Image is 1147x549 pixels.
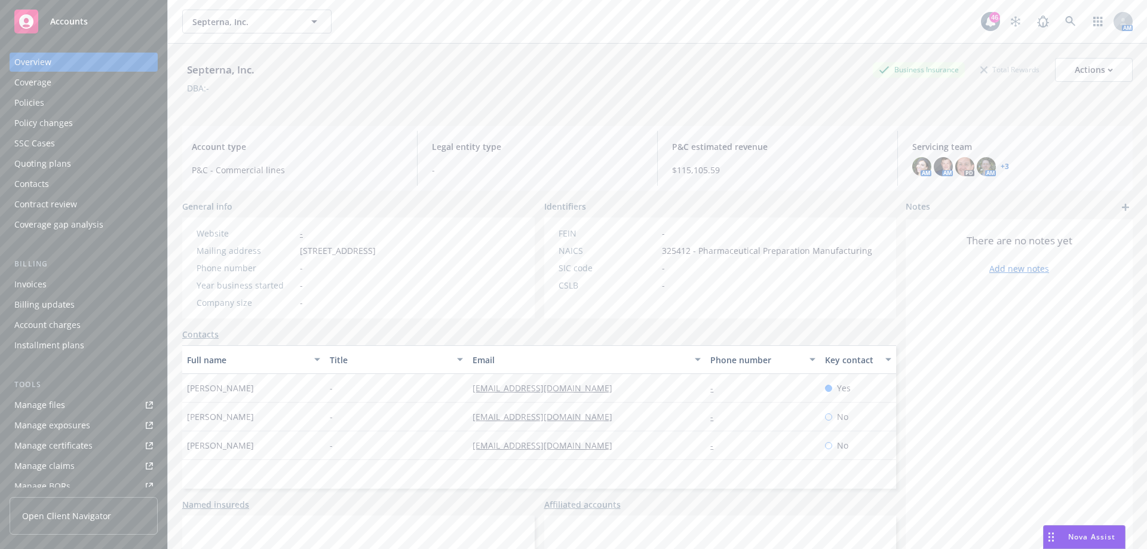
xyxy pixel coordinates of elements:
[837,382,851,394] span: Yes
[10,5,158,38] a: Accounts
[14,195,77,214] div: Contract review
[10,456,158,476] a: Manage claims
[187,82,209,94] div: DBA: -
[989,12,1000,23] div: 46
[10,195,158,214] a: Contract review
[662,244,872,257] span: 325412 - Pharmaceutical Preparation Manufacturing
[1044,526,1059,548] div: Drag to move
[330,382,333,394] span: -
[432,164,643,176] span: -
[14,436,93,455] div: Manage certificates
[192,164,403,176] span: P&C - Commercial lines
[10,416,158,435] a: Manage exposures
[873,62,965,77] div: Business Insurance
[187,439,254,452] span: [PERSON_NAME]
[710,354,802,366] div: Phone number
[473,382,622,394] a: [EMAIL_ADDRESS][DOMAIN_NAME]
[14,174,49,194] div: Contacts
[300,228,303,239] a: -
[10,275,158,294] a: Invoices
[197,227,295,240] div: Website
[473,354,688,366] div: Email
[473,440,622,451] a: [EMAIL_ADDRESS][DOMAIN_NAME]
[197,262,295,274] div: Phone number
[325,345,468,374] button: Title
[14,73,51,92] div: Coverage
[14,93,44,112] div: Policies
[10,215,158,234] a: Coverage gap analysis
[912,157,931,176] img: photo
[14,275,47,294] div: Invoices
[710,411,723,422] a: -
[432,140,643,153] span: Legal entity type
[182,498,249,511] a: Named insureds
[192,16,296,28] span: Septerna, Inc.
[1001,163,1009,170] a: +3
[672,164,883,176] span: $115,105.59
[14,295,75,314] div: Billing updates
[300,296,303,309] span: -
[906,200,930,214] span: Notes
[10,477,158,496] a: Manage BORs
[473,411,622,422] a: [EMAIL_ADDRESS][DOMAIN_NAME]
[934,157,953,176] img: photo
[662,279,665,292] span: -
[825,354,878,366] div: Key contact
[468,345,706,374] button: Email
[10,134,158,153] a: SSC Cases
[1055,58,1133,82] button: Actions
[192,140,403,153] span: Account type
[1068,532,1115,542] span: Nova Assist
[187,354,307,366] div: Full name
[300,279,303,292] span: -
[10,395,158,415] a: Manage files
[182,200,232,213] span: General info
[300,244,376,257] span: [STREET_ADDRESS]
[187,382,254,394] span: [PERSON_NAME]
[544,498,621,511] a: Affiliated accounts
[1075,59,1113,81] div: Actions
[967,234,1072,248] span: There are no notes yet
[974,62,1045,77] div: Total Rewards
[197,244,295,257] div: Mailing address
[14,134,55,153] div: SSC Cases
[197,296,295,309] div: Company size
[14,477,70,496] div: Manage BORs
[10,436,158,455] a: Manage certificates
[672,140,883,153] span: P&C estimated revenue
[197,279,295,292] div: Year business started
[1043,525,1125,549] button: Nova Assist
[10,295,158,314] a: Billing updates
[662,227,665,240] span: -
[330,410,333,423] span: -
[14,315,81,335] div: Account charges
[14,114,73,133] div: Policy changes
[955,157,974,176] img: photo
[14,154,71,173] div: Quoting plans
[1059,10,1082,33] a: Search
[14,395,65,415] div: Manage files
[182,62,259,78] div: Septerna, Inc.
[50,17,88,26] span: Accounts
[710,382,723,394] a: -
[1086,10,1110,33] a: Switch app
[14,336,84,355] div: Installment plans
[544,200,586,213] span: Identifiers
[706,345,820,374] button: Phone number
[10,174,158,194] a: Contacts
[22,510,111,522] span: Open Client Navigator
[187,410,254,423] span: [PERSON_NAME]
[10,315,158,335] a: Account charges
[559,227,657,240] div: FEIN
[1031,10,1055,33] a: Report a Bug
[14,215,103,234] div: Coverage gap analysis
[14,53,51,72] div: Overview
[820,345,896,374] button: Key contact
[10,379,158,391] div: Tools
[559,244,657,257] div: NAICS
[1118,200,1133,214] a: add
[662,262,665,274] span: -
[559,279,657,292] div: CSLB
[837,410,848,423] span: No
[977,157,996,176] img: photo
